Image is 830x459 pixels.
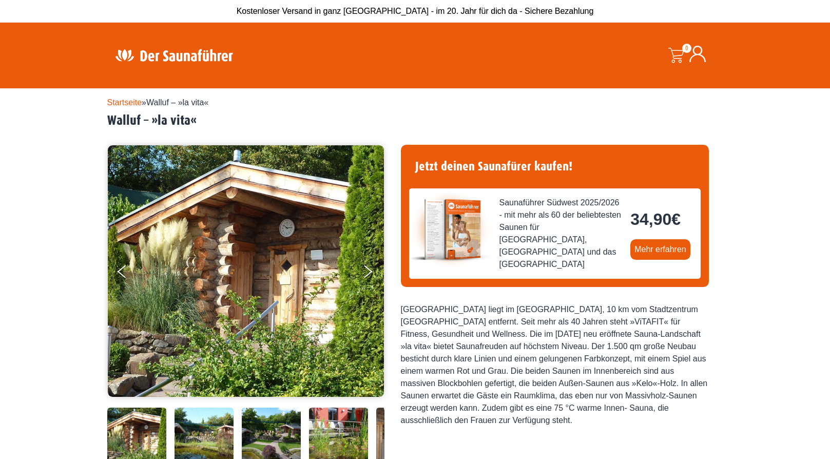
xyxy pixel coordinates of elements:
[409,188,491,271] img: der-saunafuehrer-2025-suedwest.jpg
[237,7,594,15] span: Kostenloser Versand in ganz [GEOGRAPHIC_DATA] - im 20. Jahr für dich da - Sichere Bezahlung
[362,261,388,286] button: Next
[671,210,681,228] span: €
[630,210,681,228] bdi: 34,90
[146,98,208,107] span: Walluf – »la vita«
[107,98,142,107] a: Startseite
[118,261,143,286] button: Previous
[107,98,209,107] span: »
[409,153,701,180] h4: Jetzt deinen Saunafürer kaufen!
[499,197,623,271] span: Saunaführer Südwest 2025/2026 - mit mehr als 60 der beliebtesten Saunen für [GEOGRAPHIC_DATA], [G...
[630,239,690,260] a: Mehr erfahren
[401,303,709,427] div: [GEOGRAPHIC_DATA] liegt im [GEOGRAPHIC_DATA], 10 km vom Stadtzentrum [GEOGRAPHIC_DATA] entfernt. ...
[107,113,723,129] h2: Walluf – »la vita«
[682,44,691,53] span: 0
